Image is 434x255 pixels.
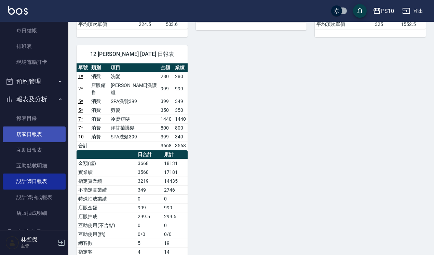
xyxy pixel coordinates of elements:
td: SPA洗髮399 [109,97,159,106]
table: a dense table [77,63,188,150]
th: 項目 [109,63,159,72]
button: 客戶管理 [3,224,66,241]
td: 店販金額 [77,203,136,212]
th: 單號 [77,63,90,72]
th: 累計 [162,150,188,159]
button: save [353,4,367,18]
td: 1552.5 [399,20,426,29]
td: 999 [162,203,188,212]
td: 14435 [162,177,188,185]
td: 實業績 [77,168,136,177]
td: 冷燙短髮 [109,115,159,123]
td: 2746 [162,185,188,194]
td: 剪髮 [109,106,159,115]
td: 299.5 [162,212,188,221]
td: 999 [136,203,162,212]
td: 0 [162,221,188,230]
img: Person [5,236,19,250]
td: 0 [136,194,162,203]
td: 1440 [173,115,188,123]
a: 10 [78,134,84,139]
a: 互助點數明細 [3,158,66,174]
td: 503.6 [164,20,188,29]
img: Logo [8,6,28,15]
td: 店販抽成 [77,212,136,221]
td: 不指定實業績 [77,185,136,194]
h5: 林聖傑 [21,236,56,243]
a: 店販抽成明細 [3,205,66,221]
td: 洋甘菊護髮 [109,123,159,132]
td: 合計 [77,141,90,150]
td: 消費 [90,132,109,141]
a: 排班表 [3,39,66,54]
a: 設計師抽成報表 [3,190,66,205]
td: 洗髮 [109,72,159,81]
td: 800 [173,123,188,132]
td: 3668 [136,159,162,168]
td: 999 [159,81,173,97]
td: [PERSON_NAME]洗護組 [109,81,159,97]
td: 325 [373,20,399,29]
td: 0/0 [136,230,162,239]
td: 消費 [90,123,109,132]
td: 1440 [159,115,173,123]
td: 17181 [162,168,188,177]
td: SPA洗髮399 [109,132,159,141]
td: 349 [136,185,162,194]
td: 金額(虛) [77,159,136,168]
td: 399 [159,132,173,141]
td: 互助使用(點) [77,230,136,239]
p: 主管 [21,243,56,249]
td: 19 [162,239,188,247]
button: 預約管理 [3,73,66,90]
td: 800 [159,123,173,132]
td: 349 [173,132,188,141]
button: PS10 [370,4,397,18]
td: 3668 [159,141,173,150]
a: 互助日報表 [3,142,66,158]
td: 349 [173,97,188,106]
td: 消費 [90,106,109,115]
td: 350 [159,106,173,115]
button: 報表及分析 [3,90,66,108]
td: 消費 [90,72,109,81]
td: 280 [173,72,188,81]
td: 399 [159,97,173,106]
td: 350 [173,106,188,115]
th: 業績 [173,63,188,72]
td: 總客數 [77,239,136,247]
td: 3219 [136,177,162,185]
td: 299.5 [136,212,162,221]
button: 登出 [399,5,426,17]
span: 12 [PERSON_NAME] [DATE] 日報表 [85,51,179,58]
td: 280 [159,72,173,81]
td: 18131 [162,159,188,168]
td: 特殊抽成業績 [77,194,136,203]
td: 3568 [136,168,162,177]
td: 消費 [90,97,109,106]
td: 0/0 [162,230,188,239]
td: 互助使用(不含點) [77,221,136,230]
td: 999 [173,81,188,97]
a: 設計師日報表 [3,174,66,189]
a: 現場電腦打卡 [3,54,66,70]
td: 5 [136,239,162,247]
a: 每日結帳 [3,23,66,39]
td: 0 [136,221,162,230]
td: 224.5 [137,20,164,29]
td: 平均項次單價 [315,20,373,29]
td: 3568 [173,141,188,150]
td: 指定實業績 [77,177,136,185]
td: 平均項次單價 [77,20,137,29]
th: 日合計 [136,150,162,159]
div: PS10 [381,7,394,15]
a: 報表目錄 [3,110,66,126]
th: 金額 [159,63,173,72]
td: 0 [162,194,188,203]
td: 店販銷售 [90,81,109,97]
th: 類別 [90,63,109,72]
td: 消費 [90,115,109,123]
a: 店家日報表 [3,126,66,142]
